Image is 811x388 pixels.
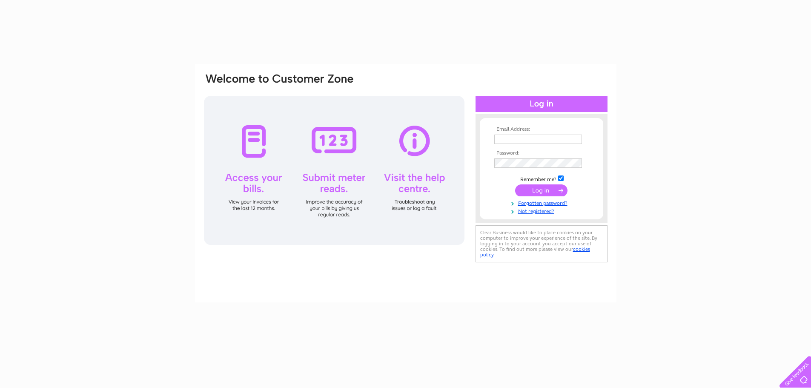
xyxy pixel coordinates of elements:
div: Clear Business would like to place cookies on your computer to improve your experience of the sit... [476,225,608,262]
th: Email Address: [492,126,591,132]
a: Forgotten password? [494,198,591,207]
th: Password: [492,150,591,156]
a: Not registered? [494,207,591,215]
input: Submit [515,184,567,196]
a: cookies policy [480,246,590,258]
td: Remember me? [492,174,591,183]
